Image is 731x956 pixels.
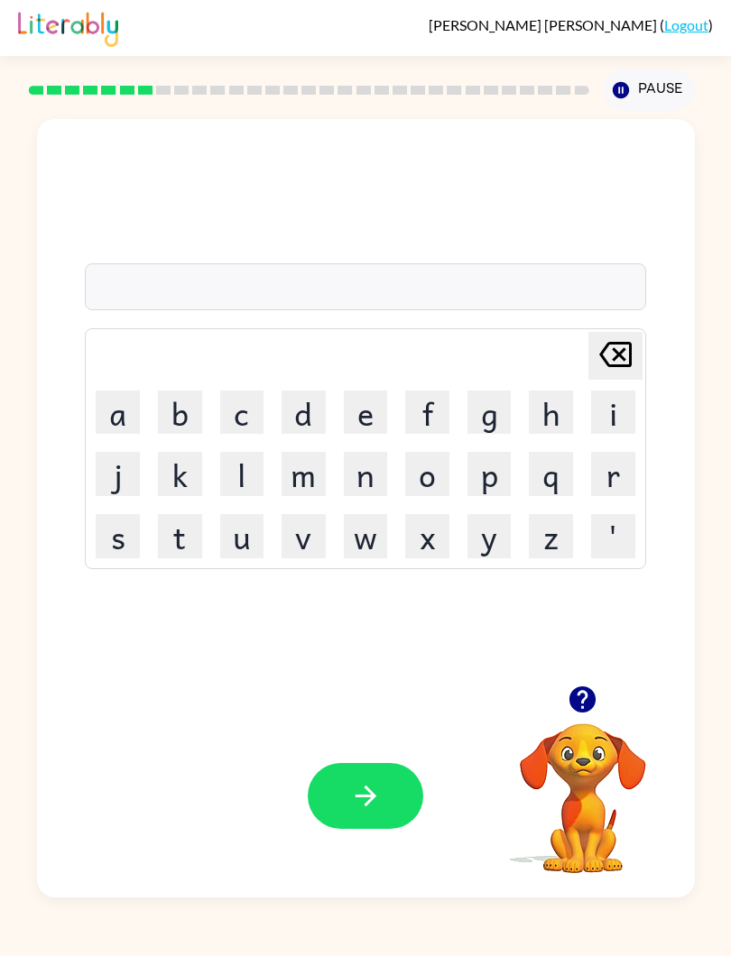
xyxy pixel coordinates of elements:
button: b [158,391,202,435]
button: p [467,452,512,496]
button: ' [591,514,635,558]
button: d [282,391,326,435]
button: o [405,452,449,496]
button: v [282,514,326,558]
button: l [220,452,264,496]
span: [PERSON_NAME] [PERSON_NAME] [429,16,660,33]
button: a [96,391,140,435]
button: i [591,391,635,435]
button: e [344,391,388,435]
img: Literably [18,7,118,47]
button: m [282,452,326,496]
video: Your browser must support playing .mp4 files to use Literably. Please try using another browser. [493,695,673,876]
button: u [220,514,264,558]
button: j [96,452,140,496]
a: Logout [664,16,708,33]
button: c [220,391,264,435]
button: z [529,514,573,558]
button: g [467,391,512,435]
button: w [344,514,388,558]
button: y [467,514,512,558]
button: h [529,391,573,435]
button: f [405,391,449,435]
button: r [591,452,635,496]
button: q [529,452,573,496]
button: s [96,514,140,558]
button: x [405,514,449,558]
button: k [158,452,202,496]
button: Pause [603,69,695,111]
div: ( ) [429,16,713,33]
button: n [344,452,388,496]
button: t [158,514,202,558]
